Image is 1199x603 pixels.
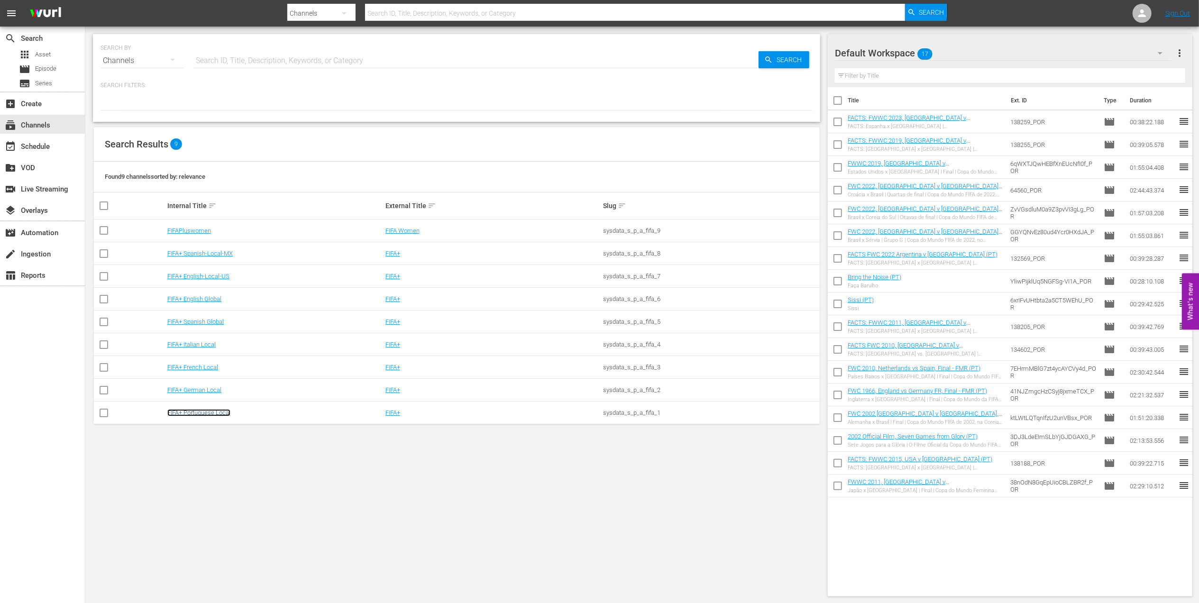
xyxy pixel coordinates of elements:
td: ktLWtLQTqnIfzU2unVBsx_POR [1007,406,1100,429]
span: reorder [1178,343,1190,355]
div: Japão x [GEOGRAPHIC_DATA] | Final | Copa do Mundo Feminina FIFA 2011, no [GEOGRAPHIC_DATA] | Jogo... [848,487,1003,493]
td: GGYQNvEz80ud4Ycr0HXdJA_POR [1007,224,1100,247]
div: sysdata_s_p_a_fifa_9 [603,227,818,234]
div: FACTS: [GEOGRAPHIC_DATA] x [GEOGRAPHIC_DATA] | [GEOGRAPHIC_DATA] 2011 [848,328,1003,334]
a: 2002 Official Film, Seven Games from Glory (PT) [848,433,978,440]
span: reorder [1178,389,1190,400]
span: Episode [1104,207,1115,219]
a: FIFA+ [385,295,400,302]
th: Duration [1124,87,1181,114]
div: External Title [385,200,601,211]
a: FACTS: FWWC 2019, [GEOGRAPHIC_DATA] v [GEOGRAPHIC_DATA] (PT) [848,137,970,151]
td: 00:29:42.525 [1126,292,1178,315]
td: 00:39:05.578 [1126,133,1178,156]
td: 02:30:42.544 [1126,361,1178,384]
td: 00:38:22.188 [1126,110,1178,133]
span: Episode [1104,139,1115,150]
div: Channels [101,47,184,74]
td: 01:55:03.861 [1126,224,1178,247]
td: 00:39:28.287 [1126,247,1178,270]
td: YliwPijklUq5NGFSg-VI1A_POR [1007,270,1100,292]
span: 17 [917,44,933,64]
a: FWC 2022, [GEOGRAPHIC_DATA] v [GEOGRAPHIC_DATA], Group Stage - FMR (PT) [848,228,1002,242]
span: reorder [1178,138,1190,150]
td: ZvVGsdluM0a9Z3pvVI3gLg_POR [1007,201,1100,224]
span: Episode [1104,184,1115,196]
td: 134602_POR [1007,338,1100,361]
td: 6qWXTJQwHEBfXnEUcNfI0f_POR [1007,156,1100,179]
a: FIFA+ [385,250,400,257]
span: Series [35,79,52,88]
span: Series [19,78,30,89]
a: FWC 2010, Netherlands vs Spain, Final - FMR (PT) [848,365,980,372]
span: Episode [35,64,56,73]
span: Ingestion [5,248,16,260]
div: Faça Barulho [848,283,901,289]
div: Croácia x Brasil | Quartas de final | Copa do Mundo FIFA de 2022, no [GEOGRAPHIC_DATA] | Jogo com... [848,192,1003,198]
div: sysdata_s_p_a_fifa_4 [603,341,818,348]
button: Search [759,51,809,68]
div: sysdata_s_p_a_fifa_5 [603,318,818,325]
span: Create [5,98,16,110]
td: 02:29:10.512 [1126,475,1178,497]
div: sysdata_s_p_a_fifa_3 [603,364,818,371]
td: 00:39:22.715 [1126,452,1178,475]
div: Países Baixos x [GEOGRAPHIC_DATA] | Final | Copa do Mundo FIFA [GEOGRAPHIC_DATA] 2010 | [PERSON_N... [848,374,1003,380]
td: 64560_POR [1007,179,1100,201]
span: Episode [1104,435,1115,446]
p: Search Filters: [101,82,813,90]
td: 138255_POR [1007,133,1100,156]
a: FIFA+ [385,318,400,325]
span: sort [428,201,436,210]
span: Automation [5,227,16,238]
a: FIFA+ [385,386,400,393]
span: Episode [1104,162,1115,173]
td: 132569_POR [1007,247,1100,270]
td: 138188_POR [1007,452,1100,475]
div: FACTS: [GEOGRAPHIC_DATA] x [GEOGRAPHIC_DATA] | [GEOGRAPHIC_DATA] 2019 [848,146,1003,152]
a: FIFA+ English-Local-US [167,273,229,280]
a: FIFA+ French Local [167,364,218,371]
div: Estados Unidos x [GEOGRAPHIC_DATA] | Final | Copa do Mundo Feminina da FIFA [GEOGRAPHIC_DATA] 201... [848,169,1003,175]
span: Search [773,51,809,68]
span: Episode [1104,366,1115,378]
span: Episode [1104,480,1115,492]
div: sysdata_s_p_a_fifa_6 [603,295,818,302]
div: Inglaterra x [GEOGRAPHIC_DATA] | Final | Copa do Mundo da FIFA [GEOGRAPHIC_DATA] 1966™ | Jogo com... [848,396,1003,402]
button: Open Feedback Widget [1182,274,1199,330]
a: FIFA+ Spanish-Local-MX [167,250,233,257]
span: Asset [19,49,30,60]
a: FWC 2022, [GEOGRAPHIC_DATA] v [GEOGRAPHIC_DATA] (PT) [848,205,1002,219]
a: Bring the Noise (PT) [848,274,901,281]
td: 02:21:32.537 [1126,384,1178,406]
span: Episode [1104,116,1115,128]
span: menu [6,8,17,19]
span: Episode [1104,253,1115,264]
td: 02:44:43.374 [1126,179,1178,201]
span: reorder [1178,480,1190,491]
span: reorder [1178,298,1190,309]
a: FIFA+ Spanish Global [167,318,224,325]
span: Episode [1104,344,1115,355]
div: FACTS: [GEOGRAPHIC_DATA] vs. [GEOGRAPHIC_DATA] | [GEOGRAPHIC_DATA] 2010 [848,351,1003,357]
td: 6xrIFvUHtbta2a5CT5WEhU_POR [1007,292,1100,315]
div: sysdata_s_p_a_fifa_2 [603,386,818,393]
span: Search [919,4,944,21]
div: sysdata_s_p_a_fifa_7 [603,273,818,280]
span: Channels [5,119,16,131]
span: Episode [1104,298,1115,310]
span: reorder [1178,161,1190,173]
td: 00:39:42.769 [1126,315,1178,338]
span: Episode [1104,412,1115,423]
div: Default Workspace [835,40,1172,66]
span: reorder [1178,434,1190,446]
span: sort [208,201,217,210]
span: reorder [1178,207,1190,218]
div: Brasil x Sérvia | Grupo G | Copa do Mundo FIFA de 2022, no [GEOGRAPHIC_DATA] | Jogo completo [848,237,1003,243]
span: reorder [1178,229,1190,241]
td: 00:39:43.005 [1126,338,1178,361]
img: ans4CAIJ8jUAAAAAAAAAAAAAAAAAAAAAAAAgQb4GAAAAAAAAAAAAAAAAAAAAAAAAJMjXAAAAAAAAAAAAAAAAAAAAAAAAgAT5G... [23,2,68,25]
span: reorder [1178,252,1190,264]
span: Asset [35,50,51,59]
td: 7EHrmMBlG7zt4ycAYCVy4d_POR [1007,361,1100,384]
